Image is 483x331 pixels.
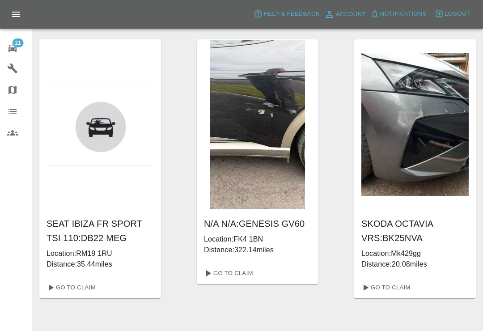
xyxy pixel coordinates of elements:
span: Logout [445,9,470,19]
a: Go To Claim [200,266,255,280]
p: Distance: 20.08 miles [361,259,469,270]
a: Go To Claim [358,280,413,295]
h6: N/A N/A : GENESIS GV60 [204,216,311,231]
h6: SKODA OCTAVIA VRS : BK25NVA [361,216,469,245]
button: Help & Feedback [251,7,322,21]
p: Distance: 322.14 miles [204,245,311,255]
span: Help & Feedback [263,9,319,19]
span: Account [336,9,366,20]
button: Notifications [368,7,429,21]
h6: SEAT IBIZA FR SPORT TSI 110 : DB22 MEG [47,216,154,245]
a: Account [322,7,368,21]
a: Go To Claim [43,280,98,295]
span: Notifications [380,9,427,19]
p: Location: RM19 1RU [47,248,154,259]
p: Distance: 35.44 miles [47,259,154,270]
span: 11 [12,38,23,47]
p: Location: Mk429gg [361,248,469,259]
button: Open drawer [5,4,27,25]
button: Logout [432,7,472,21]
p: Location: FK4 1BN [204,234,311,245]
